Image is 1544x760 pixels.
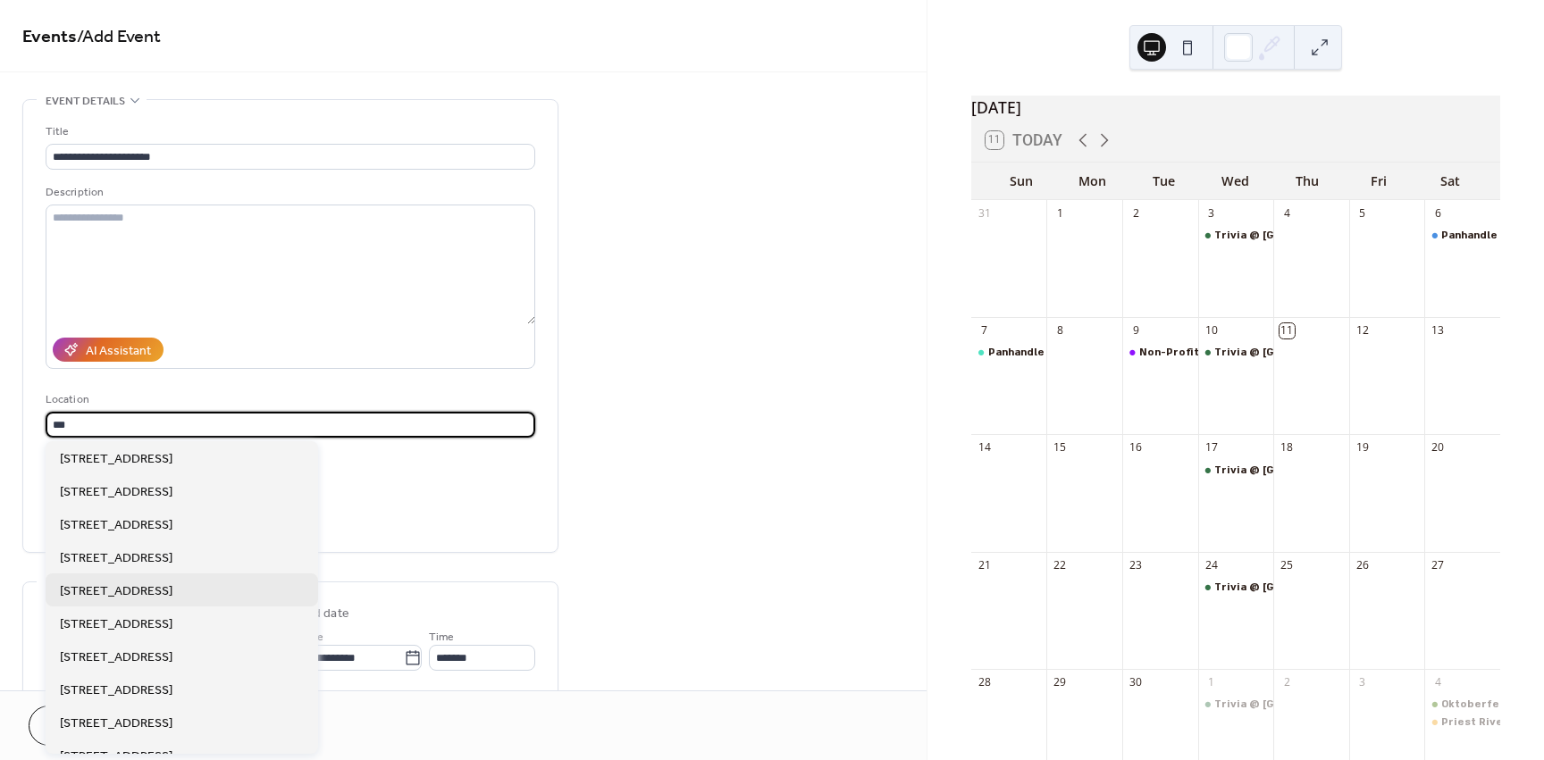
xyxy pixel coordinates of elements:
[1129,323,1144,338] div: 9
[1355,675,1370,690] div: 3
[977,675,992,690] div: 28
[60,582,172,601] span: [STREET_ADDRESS]
[1424,714,1500,730] div: Priest River Oktoberfest
[1343,163,1414,199] div: Fri
[86,342,151,361] div: AI Assistant
[1271,163,1343,199] div: Thu
[1053,205,1068,221] div: 1
[1355,323,1370,338] div: 12
[1431,675,1446,690] div: 4
[1204,323,1219,338] div: 10
[1424,696,1500,712] div: Oktoberfest Book Sale
[1355,205,1370,221] div: 5
[1053,675,1068,690] div: 29
[1355,440,1370,455] div: 19
[60,450,172,469] span: [STREET_ADDRESS]
[1431,205,1446,221] div: 6
[1214,462,1368,478] div: Trivia @ [GEOGRAPHIC_DATA]
[1355,557,1370,572] div: 26
[1414,163,1486,199] div: Sat
[46,183,532,202] div: Description
[46,122,532,141] div: Title
[1214,696,1368,712] div: Trivia @ [GEOGRAPHIC_DATA]
[60,648,172,667] span: [STREET_ADDRESS]
[1424,227,1500,243] div: Panhandle Bluesfest
[60,549,172,568] span: [STREET_ADDRESS]
[1431,440,1446,455] div: 20
[1280,557,1295,572] div: 25
[1204,557,1219,572] div: 24
[1200,163,1271,199] div: Wed
[1057,163,1129,199] div: Mon
[1198,696,1274,712] div: Trivia @ Timber Town
[60,714,172,733] span: [STREET_ADDRESS]
[1204,205,1219,221] div: 3
[971,344,1047,360] div: Panhandle Bluesfest at Priest River
[1280,675,1295,690] div: 2
[1198,579,1274,595] div: Trivia @ Timber Town
[977,440,992,455] div: 14
[299,605,349,623] div: End date
[988,344,1225,360] div: Panhandle Bluesfest at [GEOGRAPHIC_DATA]
[1214,227,1368,243] div: Trivia @ [GEOGRAPHIC_DATA]
[1139,344,1248,360] div: Non-Profit Meeting
[46,390,532,409] div: Location
[77,20,161,54] span: / Add Event
[1214,344,1368,360] div: Trivia @ [GEOGRAPHIC_DATA]
[1280,323,1295,338] div: 11
[53,338,164,362] button: AI Assistant
[1431,323,1446,338] div: 13
[1431,557,1446,572] div: 27
[977,557,992,572] div: 21
[971,96,1500,119] div: [DATE]
[1280,205,1295,221] div: 4
[22,20,77,54] a: Events
[1053,557,1068,572] div: 22
[1122,344,1198,360] div: Non-Profit Meeting
[1129,557,1144,572] div: 23
[1129,675,1144,690] div: 30
[977,205,992,221] div: 31
[1053,323,1068,338] div: 8
[60,483,172,502] span: [STREET_ADDRESS]
[1204,440,1219,455] div: 17
[1129,163,1200,199] div: Tue
[60,681,172,700] span: [STREET_ADDRESS]
[977,323,992,338] div: 7
[1053,440,1068,455] div: 15
[1198,344,1274,360] div: Trivia @ Timber Town
[1129,205,1144,221] div: 2
[46,92,125,111] span: Event details
[1198,462,1274,478] div: Trivia @ Timber Town
[1280,440,1295,455] div: 18
[1204,675,1219,690] div: 1
[60,615,172,634] span: [STREET_ADDRESS]
[1129,440,1144,455] div: 16
[1214,579,1368,595] div: Trivia @ [GEOGRAPHIC_DATA]
[986,163,1057,199] div: Sun
[60,516,172,535] span: [STREET_ADDRESS]
[429,628,454,647] span: Time
[1198,227,1274,243] div: Trivia @ Timber Town
[29,706,138,746] button: Cancel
